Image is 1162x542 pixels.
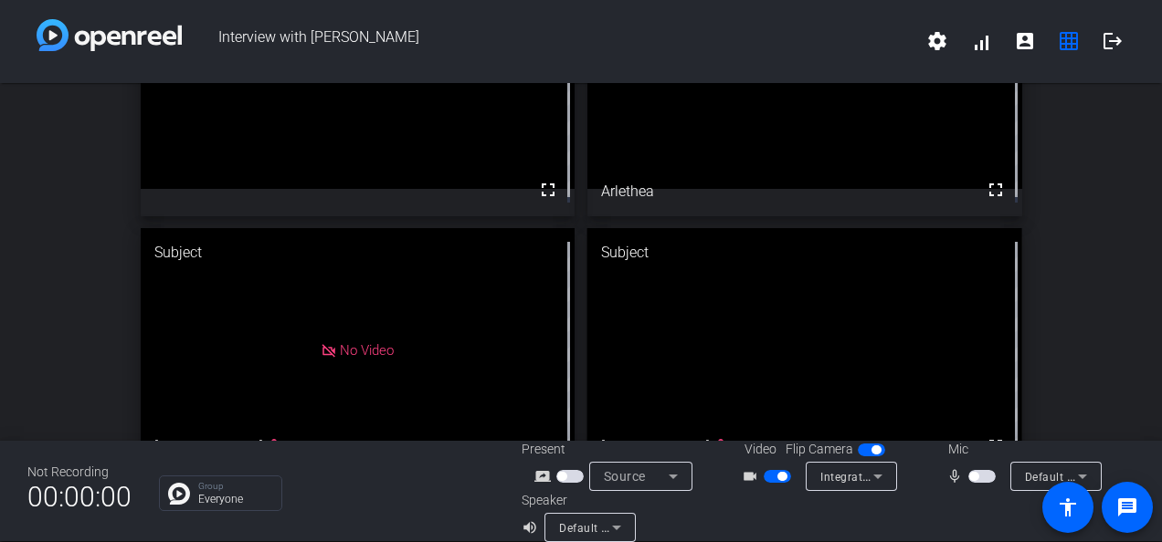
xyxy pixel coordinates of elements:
[745,440,776,459] span: Video
[141,228,576,277] div: Subject
[559,520,769,535] span: Default - Speakers (2- Realtek(R) Audio)
[534,465,556,487] mat-icon: screen_share_outline
[522,440,704,459] div: Present
[1102,30,1124,52] mat-icon: logout
[786,440,853,459] span: Flip Camera
[1116,496,1138,518] mat-icon: message
[1057,496,1079,518] mat-icon: accessibility
[537,179,559,201] mat-icon: fullscreen
[168,483,190,505] img: Chat Icon
[37,19,182,51] img: white-gradient.svg
[959,19,1003,63] button: signal_cellular_alt
[926,30,948,52] mat-icon: settings
[604,469,646,484] span: Source
[198,494,272,505] p: Everyone
[587,228,1022,277] div: Subject
[340,342,394,359] span: No Video
[522,491,631,510] div: Speaker
[182,19,915,63] span: Interview with [PERSON_NAME]
[522,516,544,538] mat-icon: volume_up
[930,440,1113,459] div: Mic
[1058,30,1080,52] mat-icon: grid_on
[985,435,1007,457] mat-icon: fullscreen
[742,465,764,487] mat-icon: videocam_outline
[27,463,132,482] div: Not Recording
[1014,30,1036,52] mat-icon: account_box
[946,465,968,487] mat-icon: mic_none
[27,474,132,519] span: 00:00:00
[198,482,272,491] p: Group
[985,179,1007,201] mat-icon: fullscreen
[820,469,994,484] span: Integrated Webcam (0bda:555e)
